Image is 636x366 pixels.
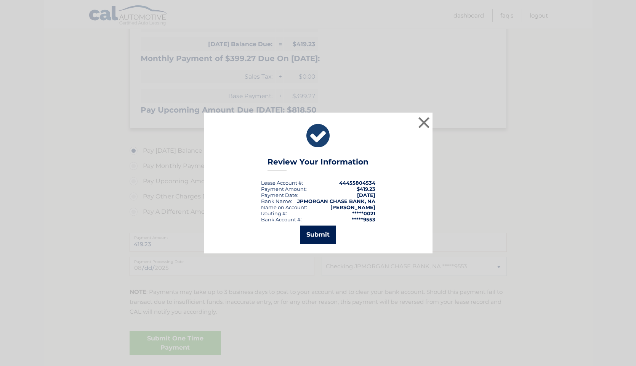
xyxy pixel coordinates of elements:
[268,157,368,171] h3: Review Your Information
[261,192,297,198] span: Payment Date
[330,204,375,210] strong: [PERSON_NAME]
[300,226,336,244] button: Submit
[357,192,375,198] span: [DATE]
[417,115,432,130] button: ×
[261,186,307,192] div: Payment Amount:
[261,216,302,223] div: Bank Account #:
[339,180,375,186] strong: 44455804534
[297,198,375,204] strong: JPMORGAN CHASE BANK, NA
[261,180,303,186] div: Lease Account #:
[357,186,375,192] span: $419.23
[261,204,307,210] div: Name on Account:
[261,192,298,198] div: :
[261,210,287,216] div: Routing #:
[261,198,292,204] div: Bank Name:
